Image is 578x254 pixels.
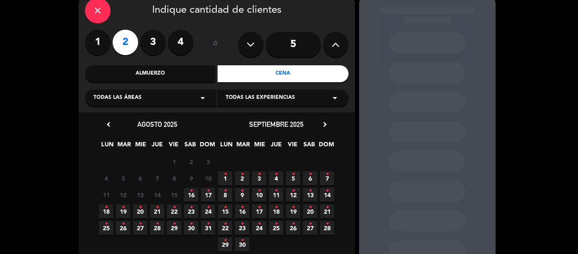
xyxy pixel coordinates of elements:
[286,221,300,235] span: 26
[167,155,181,169] span: 1
[117,140,131,154] span: MAR
[309,167,312,181] i: •
[235,204,249,218] span: 16
[190,217,193,231] i: •
[190,184,193,198] i: •
[320,120,329,129] i: chevron_right
[320,188,334,202] span: 14
[85,30,110,55] label: 1
[198,93,208,103] i: arrow_drop_down
[303,221,317,235] span: 27
[156,217,159,231] i: •
[224,201,227,214] i: •
[200,140,214,154] span: DOM
[292,167,295,181] i: •
[99,188,113,202] span: 11
[326,167,329,181] i: •
[137,120,177,128] span: agosto 2025
[156,201,159,214] i: •
[235,237,249,251] span: 30
[292,217,295,231] i: •
[150,204,164,218] span: 21
[326,217,329,231] i: •
[93,6,103,16] i: close
[133,188,147,202] span: 13
[105,201,108,214] i: •
[226,94,295,102] span: Todas las experiencias
[292,201,295,214] i: •
[99,221,113,235] span: 25
[269,171,283,185] span: 4
[258,184,261,198] i: •
[258,201,261,214] i: •
[252,140,266,154] span: MIE
[224,167,227,181] i: •
[93,94,142,102] span: Todas las áreas
[167,140,181,154] span: VIE
[309,201,312,214] i: •
[201,204,215,218] span: 24
[252,204,266,218] span: 17
[249,120,303,128] span: septiembre 2025
[286,188,300,202] span: 12
[252,171,266,185] span: 3
[252,221,266,235] span: 24
[122,217,125,231] i: •
[99,171,113,185] span: 4
[184,188,198,202] span: 16
[326,184,329,198] i: •
[241,184,244,198] i: •
[320,221,334,235] span: 28
[133,204,147,218] span: 20
[269,140,283,154] span: JUE
[309,184,312,198] i: •
[116,188,130,202] span: 12
[218,237,232,251] span: 29
[235,171,249,185] span: 2
[269,188,283,202] span: 11
[269,221,283,235] span: 25
[275,217,278,231] i: •
[113,30,138,55] label: 2
[100,140,114,154] span: LUN
[116,204,130,218] span: 19
[201,171,215,185] span: 10
[219,140,233,154] span: LUN
[116,171,130,185] span: 5
[292,184,295,198] i: •
[207,184,210,198] i: •
[184,171,198,185] span: 9
[218,188,232,202] span: 8
[235,188,249,202] span: 9
[150,140,164,154] span: JUE
[303,171,317,185] span: 6
[207,201,210,214] i: •
[258,217,261,231] i: •
[319,140,333,154] span: DOM
[241,167,244,181] i: •
[275,184,278,198] i: •
[224,184,227,198] i: •
[252,188,266,202] span: 10
[269,204,283,218] span: 18
[104,120,113,129] i: chevron_left
[173,201,176,214] i: •
[258,167,261,181] i: •
[320,171,334,185] span: 7
[320,204,334,218] span: 21
[218,221,232,235] span: 22
[167,221,181,235] span: 29
[241,234,244,247] i: •
[140,30,166,55] label: 3
[224,217,227,231] i: •
[116,221,130,235] span: 26
[139,217,142,231] i: •
[302,140,316,154] span: SAB
[184,221,198,235] span: 30
[235,221,249,235] span: 23
[167,188,181,202] span: 15
[218,171,232,185] span: 1
[275,201,278,214] i: •
[218,204,232,218] span: 15
[224,234,227,247] i: •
